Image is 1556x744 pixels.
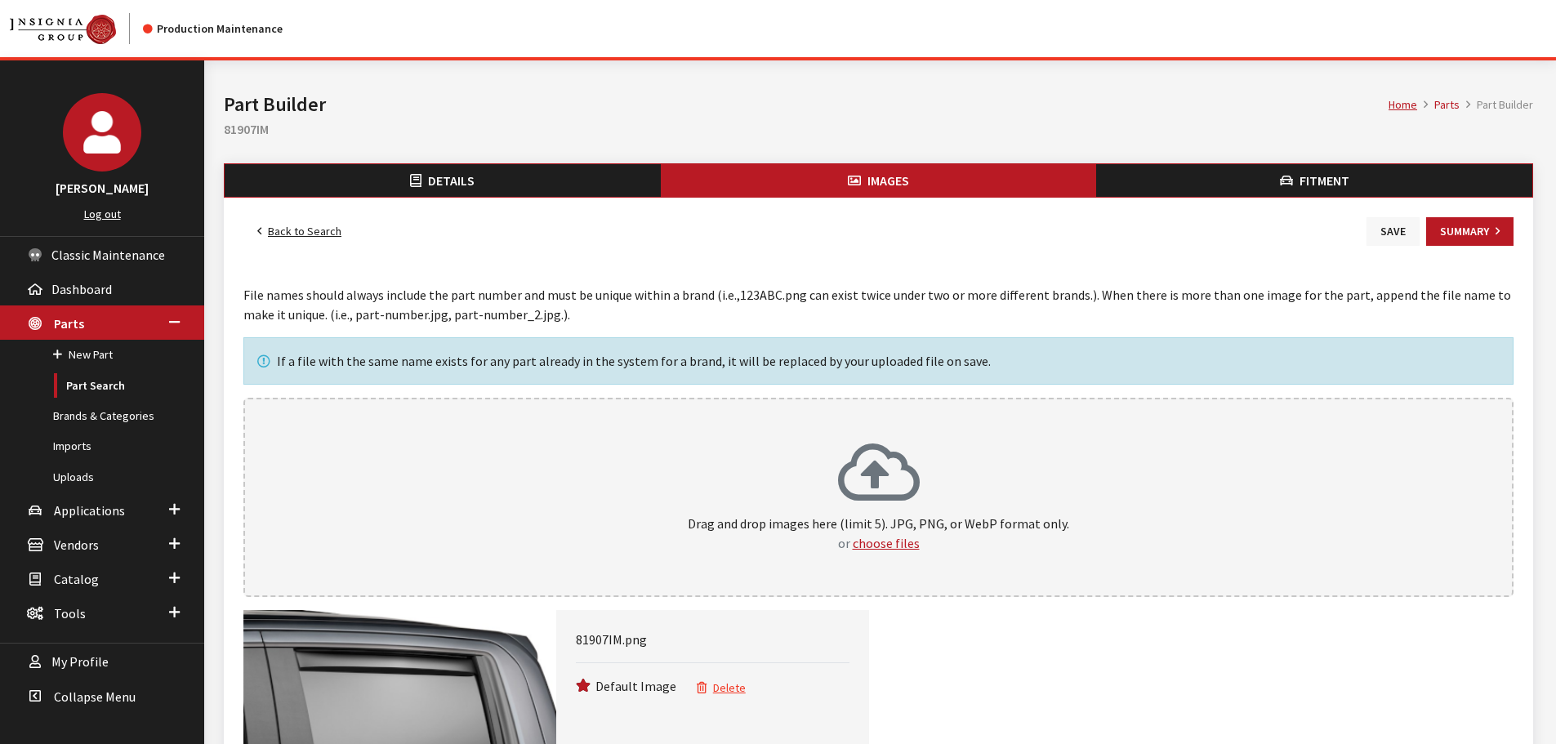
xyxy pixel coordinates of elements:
[576,630,849,663] p: 81907IM.png
[696,679,747,697] button: Delete
[63,93,141,172] img: Cheyenne Dorton
[1300,172,1349,189] span: Fitment
[54,571,99,587] span: Catalog
[54,315,84,332] span: Parts
[10,15,116,44] img: Catalog Maintenance
[243,217,355,246] a: Back to Search
[661,164,1097,197] button: Images
[1460,96,1533,114] li: Part Builder
[1096,164,1532,197] button: Fitment
[54,688,136,705] span: Collapse Menu
[1389,97,1417,112] a: Home
[261,514,1496,553] p: Drag and drop images here (limit 5). JPG, PNG, or WebP format only.
[10,13,143,44] a: Insignia Group logo
[51,654,109,670] span: My Profile
[84,207,121,221] a: Log out
[225,164,661,197] button: Details
[143,20,283,38] div: Production Maintenance
[51,247,165,263] span: Classic Maintenance
[243,337,1514,385] div: If a file with the same name exists for any part already in the system for a brand, it will be re...
[51,281,112,297] span: Dashboard
[1426,217,1514,246] button: Summary
[54,537,99,553] span: Vendors
[1367,217,1420,246] button: Save
[54,605,86,621] span: Tools
[595,676,676,696] label: Default Image
[1417,96,1460,114] li: Parts
[224,90,1389,119] h1: Part Builder
[838,535,850,551] span: or
[243,285,1514,324] p: File names should always include the part number and must be unique within a brand (i.e.,123ABC.p...
[428,172,475,189] span: Details
[224,119,1533,139] h2: 81907IM
[867,172,909,189] span: Images
[54,502,125,519] span: Applications
[853,533,920,553] button: choose files
[16,178,188,198] h3: [PERSON_NAME]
